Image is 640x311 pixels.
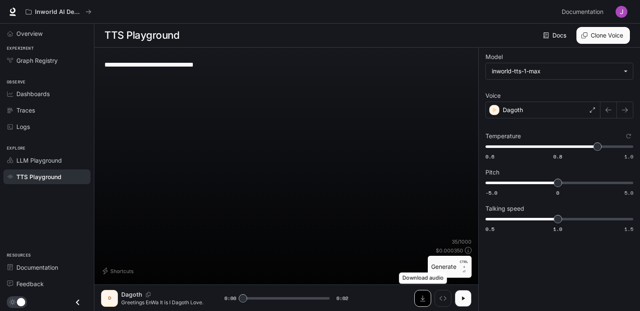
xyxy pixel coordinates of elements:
span: 0.6 [485,153,494,160]
span: LLM Playground [16,156,62,165]
p: Talking speed [485,206,524,212]
button: Download audio [414,290,431,307]
a: Dashboards [3,86,91,101]
div: D [103,292,116,305]
span: Dashboards [16,89,50,98]
button: All workspaces [22,3,95,20]
span: 0:00 [224,294,236,303]
h1: TTS Playground [104,27,179,44]
a: Overview [3,26,91,41]
a: Documentation [3,260,91,275]
a: Logs [3,119,91,134]
span: Documentation [562,7,603,17]
span: 1.0 [553,225,562,233]
button: Reset to default [624,131,633,141]
p: Voice [485,93,501,99]
p: Greetings EnWa It is I Dagoth Love. [121,299,204,306]
span: 0.8 [553,153,562,160]
button: Inspect [435,290,451,307]
button: Close drawer [68,294,87,311]
div: Download audio [399,273,447,284]
span: Overview [16,29,43,38]
a: TTS Playground [3,169,91,184]
a: Traces [3,103,91,118]
span: 0:02 [336,294,348,303]
button: Shortcuts [101,264,137,278]
span: 0.5 [485,225,494,233]
a: Docs [541,27,570,44]
p: CTRL + [460,259,468,269]
span: Traces [16,106,35,115]
span: Logs [16,122,30,131]
p: Pitch [485,169,499,175]
span: -5.0 [485,189,497,196]
span: Graph Registry [16,56,58,65]
span: 1.5 [624,225,633,233]
a: Documentation [558,3,610,20]
span: Feedback [16,279,44,288]
span: Dark mode toggle [17,297,25,306]
img: User avatar [616,6,627,18]
a: LLM Playground [3,153,91,168]
p: $ 0.000350 [436,247,463,254]
p: Inworld AI Demos [35,8,82,16]
p: Dagoth [503,106,523,114]
div: inworld-tts-1-max [486,63,633,79]
p: Dagoth [121,290,142,299]
button: Clone Voice [576,27,630,44]
p: Temperature [485,133,521,139]
div: inworld-tts-1-max [492,67,619,75]
span: 5.0 [624,189,633,196]
p: ⏎ [460,259,468,274]
p: Model [485,54,503,60]
span: TTS Playground [16,172,61,181]
span: Documentation [16,263,58,272]
span: 1.0 [624,153,633,160]
a: Graph Registry [3,53,91,68]
button: Copy Voice ID [142,292,154,297]
a: Feedback [3,276,91,291]
button: User avatar [613,3,630,20]
span: 0 [556,189,559,196]
p: 35 / 1000 [452,238,472,245]
button: GenerateCTRL +⏎ [428,256,472,278]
